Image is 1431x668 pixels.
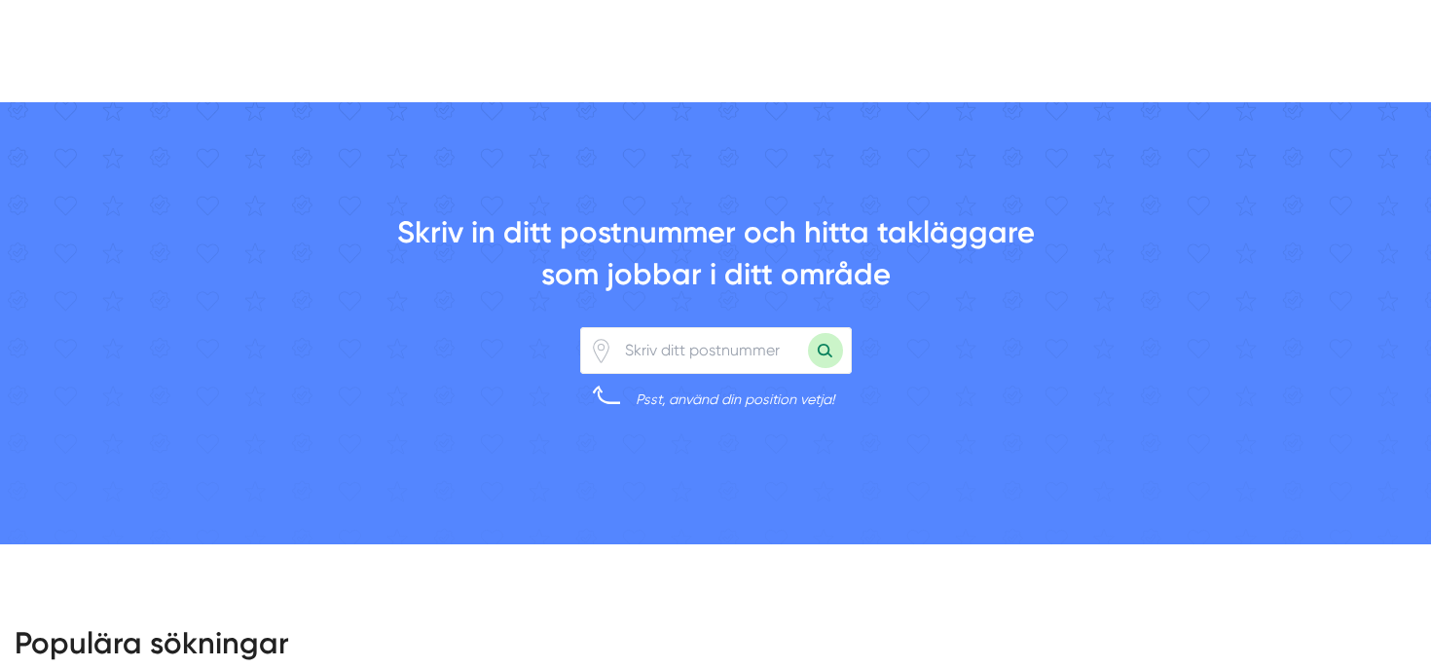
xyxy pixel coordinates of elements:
[808,333,843,368] button: Sök med postnummer
[589,339,613,363] span: Klicka för att använda din position.
[388,211,1043,309] h2: Skriv in ditt postnummer och hitta takläggare som jobbar i ditt område
[613,328,808,373] input: Skriv ditt postnummer
[589,339,613,363] svg: Pin / Karta
[636,390,834,409] div: Psst, använd din position vetja!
